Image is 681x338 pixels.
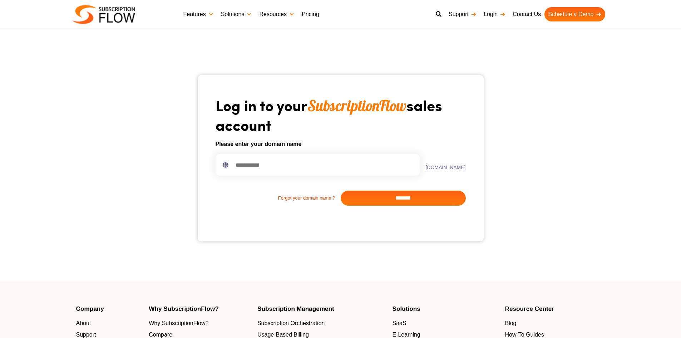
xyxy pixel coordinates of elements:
[256,7,298,21] a: Resources
[505,319,605,328] a: Blog
[392,306,498,312] h4: Solutions
[76,319,142,328] a: About
[445,7,480,21] a: Support
[392,319,498,328] a: SaaS
[217,7,256,21] a: Solutions
[149,319,250,328] a: Why SubscriptionFlow?
[73,5,135,24] img: Subscriptionflow
[257,319,385,328] a: Subscription Orchestration
[257,306,385,312] h4: Subscription Management
[216,140,466,148] h6: Please enter your domain name
[420,160,465,170] label: .[DOMAIN_NAME]
[216,195,341,202] a: Forgot your domain name ?
[76,306,142,312] h4: Company
[544,7,605,21] a: Schedule a Demo
[149,319,208,328] span: Why SubscriptionFlow?
[216,96,466,134] h1: Log in to your sales account
[505,319,516,328] span: Blog
[298,7,323,21] a: Pricing
[509,7,544,21] a: Contact Us
[392,319,406,328] span: SaaS
[180,7,217,21] a: Features
[480,7,509,21] a: Login
[307,96,406,115] span: SubscriptionFlow
[505,306,605,312] h4: Resource Center
[149,306,250,312] h4: Why SubscriptionFlow?
[76,319,91,328] span: About
[257,319,325,328] span: Subscription Orchestration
